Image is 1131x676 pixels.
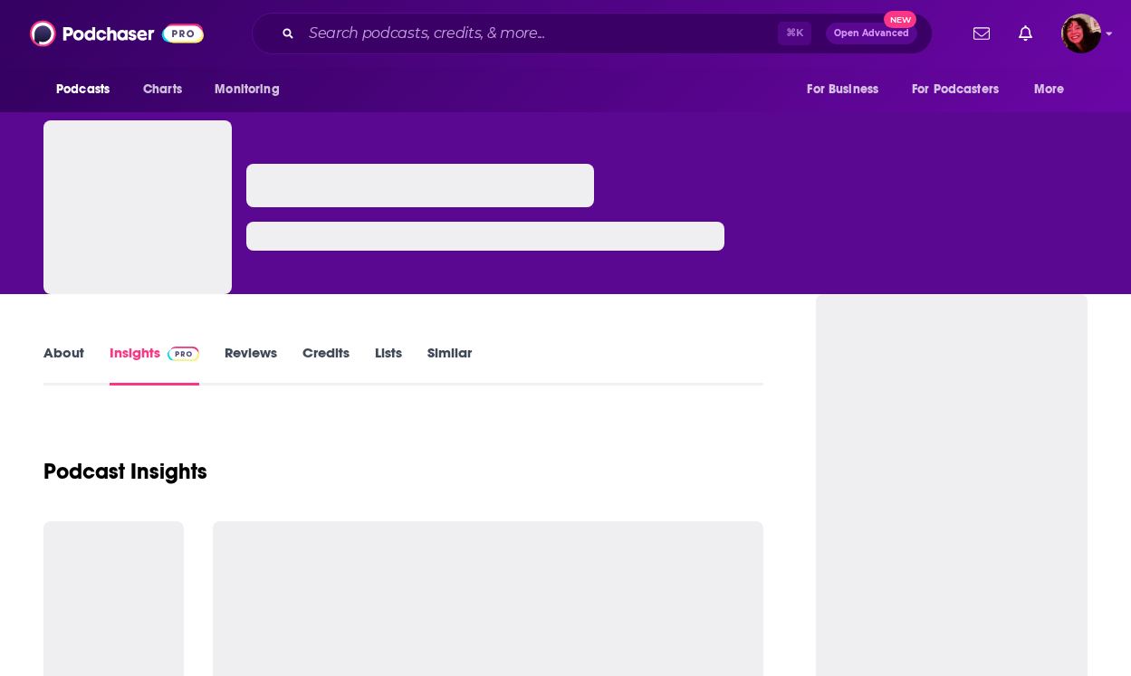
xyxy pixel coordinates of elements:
a: Credits [302,344,350,386]
span: Podcasts [56,77,110,102]
img: Podchaser Pro [168,347,199,361]
button: open menu [43,72,133,107]
span: Charts [143,77,182,102]
a: Show notifications dropdown [1011,18,1040,49]
span: More [1034,77,1065,102]
span: Open Advanced [834,29,909,38]
button: Open AdvancedNew [826,23,917,44]
span: For Business [807,77,878,102]
span: New [884,11,916,28]
button: open menu [794,72,901,107]
button: open menu [1021,72,1088,107]
button: open menu [900,72,1025,107]
button: Show profile menu [1061,14,1101,53]
h1: Podcast Insights [43,458,207,485]
a: Lists [375,344,402,386]
input: Search podcasts, credits, & more... [302,19,778,48]
span: For Podcasters [912,77,999,102]
a: About [43,344,84,386]
a: Reviews [225,344,277,386]
a: Show notifications dropdown [966,18,997,49]
button: open menu [202,72,302,107]
span: Monitoring [215,77,279,102]
img: User Profile [1061,14,1101,53]
img: Podchaser - Follow, Share and Rate Podcasts [30,16,204,51]
a: Similar [427,344,472,386]
span: Logged in as Kathryn-Musilek [1061,14,1101,53]
a: InsightsPodchaser Pro [110,344,199,386]
div: Search podcasts, credits, & more... [252,13,933,54]
a: Charts [131,72,193,107]
span: ⌘ K [778,22,811,45]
